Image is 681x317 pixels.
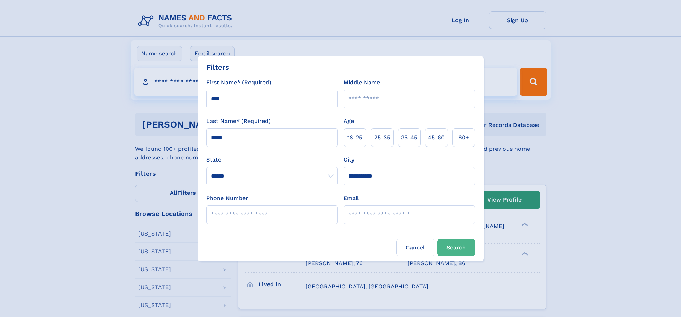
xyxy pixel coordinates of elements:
[396,239,434,256] label: Cancel
[206,155,338,164] label: State
[344,78,380,87] label: Middle Name
[458,133,469,142] span: 60+
[374,133,390,142] span: 25‑35
[206,78,271,87] label: First Name* (Required)
[344,117,354,125] label: Age
[206,62,229,73] div: Filters
[344,194,359,203] label: Email
[401,133,417,142] span: 35‑45
[206,117,271,125] label: Last Name* (Required)
[344,155,354,164] label: City
[437,239,475,256] button: Search
[428,133,445,142] span: 45‑60
[206,194,248,203] label: Phone Number
[347,133,362,142] span: 18‑25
